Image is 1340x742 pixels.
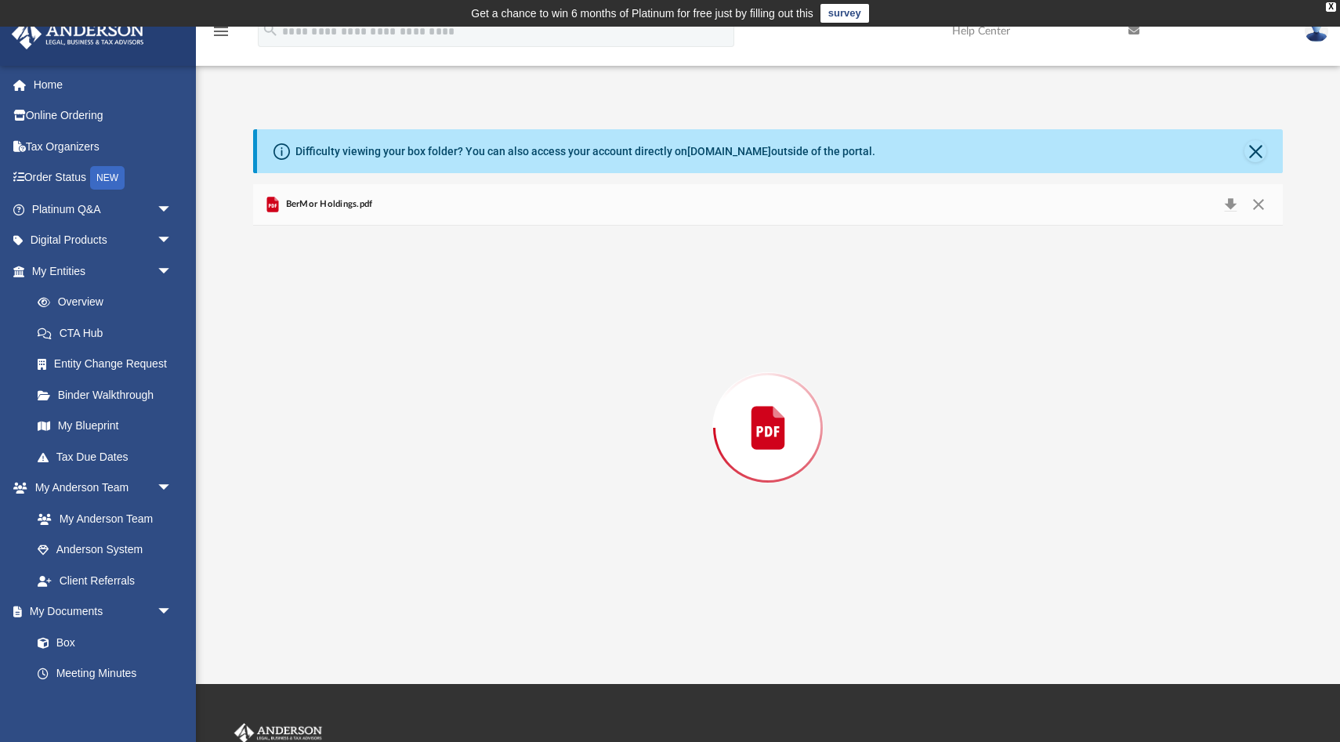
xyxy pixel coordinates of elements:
a: Meeting Minutes [22,658,188,690]
span: arrow_drop_down [157,472,188,505]
span: arrow_drop_down [157,596,188,628]
div: Difficulty viewing your box folder? You can also access your account directly on outside of the p... [295,143,875,160]
a: survey [820,4,869,23]
div: close [1326,2,1336,12]
a: Anderson System [22,534,188,566]
a: Platinum Q&Aarrow_drop_down [11,194,196,225]
div: Get a chance to win 6 months of Platinum for free just by filling out this [471,4,813,23]
button: Close [1244,140,1266,162]
button: Close [1244,194,1273,215]
span: arrow_drop_down [157,194,188,226]
a: Overview [22,287,196,318]
a: My Documentsarrow_drop_down [11,596,188,628]
a: menu [212,30,230,41]
a: Digital Productsarrow_drop_down [11,225,196,256]
div: NEW [90,166,125,190]
a: My Entitiesarrow_drop_down [11,255,196,287]
a: Client Referrals [22,565,188,596]
a: Tax Due Dates [22,441,196,472]
button: Download [1216,194,1244,215]
img: User Pic [1305,20,1328,42]
a: My Anderson Teamarrow_drop_down [11,472,188,504]
span: arrow_drop_down [157,255,188,288]
a: Entity Change Request [22,349,196,380]
span: arrow_drop_down [157,225,188,257]
i: search [262,21,279,38]
a: CTA Hub [22,317,196,349]
a: Home [11,69,196,100]
i: menu [212,22,230,41]
a: Order StatusNEW [11,162,196,194]
img: Anderson Advisors Platinum Portal [7,19,149,49]
a: Forms Library [22,689,180,720]
a: My Blueprint [22,411,188,442]
a: My Anderson Team [22,503,180,534]
div: Preview [253,184,1283,630]
a: Tax Organizers [11,131,196,162]
a: Box [22,627,180,658]
a: [DOMAIN_NAME] [687,145,771,157]
span: BerMor Holdings.pdf [282,197,372,212]
a: Online Ordering [11,100,196,132]
a: Binder Walkthrough [22,379,196,411]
